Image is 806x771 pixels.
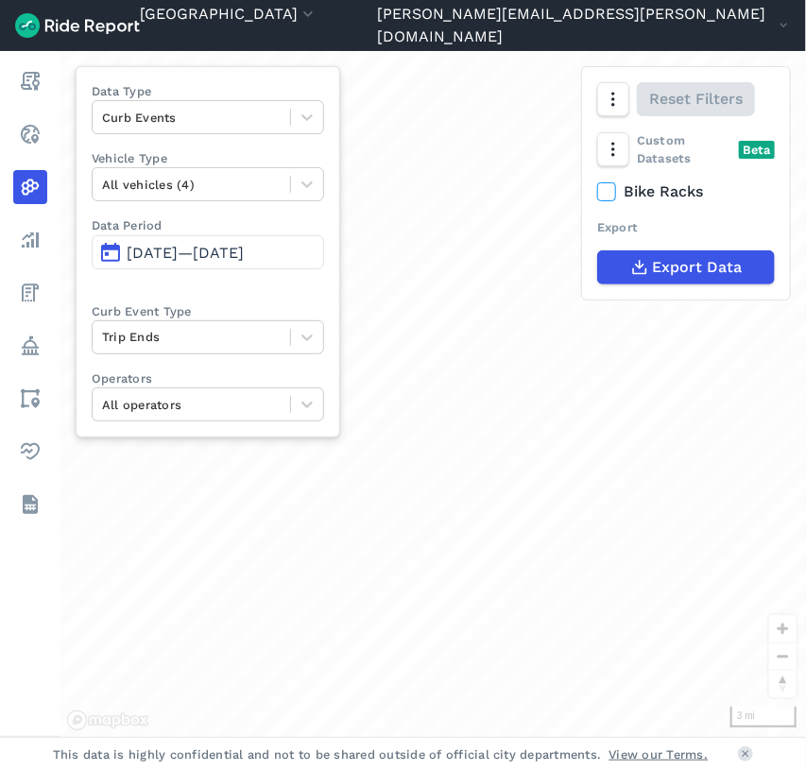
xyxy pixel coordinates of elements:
button: [GEOGRAPHIC_DATA] [140,3,317,26]
a: Analyze [13,223,47,257]
a: Report [13,64,47,98]
label: Vehicle Type [92,149,324,167]
button: Export Data [597,250,775,284]
label: Data Period [92,216,324,234]
button: [DATE]—[DATE] [92,235,324,269]
span: [DATE]—[DATE] [127,244,244,262]
label: Operators [92,369,324,387]
button: [PERSON_NAME][EMAIL_ADDRESS][PERSON_NAME][DOMAIN_NAME] [377,3,791,48]
a: Policy [13,329,47,363]
div: Export [597,218,775,236]
label: Data Type [92,82,324,100]
div: Custom Datasets [597,131,775,167]
a: Heatmaps [13,170,47,204]
label: Curb Event Type [92,302,324,320]
span: Reset Filters [649,88,743,111]
button: Reset Filters [637,82,755,116]
div: loading [60,51,806,737]
span: Export Data [653,256,743,279]
a: Realtime [13,117,47,151]
a: Datasets [13,488,47,522]
a: Areas [13,382,47,416]
a: Fees [13,276,47,310]
a: View our Terms. [609,745,709,763]
div: Beta [739,141,775,159]
a: Health [13,435,47,469]
label: Bike Racks [597,180,775,203]
img: Ride Report [15,13,140,38]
